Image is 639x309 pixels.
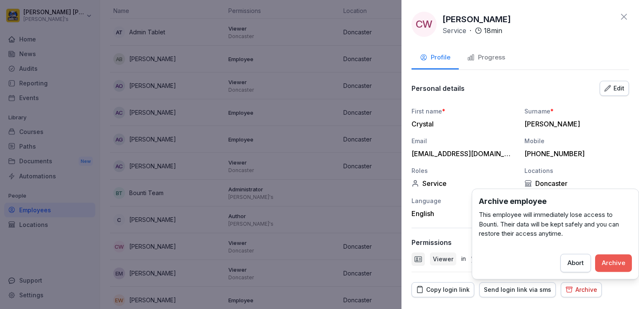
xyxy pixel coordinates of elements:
div: CW [412,12,437,37]
div: Progress [467,53,505,62]
div: Abort [567,258,584,268]
button: Copy login link [412,282,474,297]
p: 18 min [484,26,502,36]
div: Crystal [412,120,512,128]
div: Archive [565,285,597,294]
h3: Archive employee [479,196,632,207]
button: Profile [412,47,459,70]
div: Archive [602,258,625,268]
div: Profile [420,53,450,62]
p: Viewer [433,255,453,263]
p: This employee will immediately lose access to Bounti. Their data will be kept safely and you can ... [479,210,632,239]
div: [PHONE_NUMBER] [524,149,625,158]
div: First name [412,107,516,116]
div: Surname [524,107,629,116]
div: Service [412,179,516,188]
div: Roles [412,166,516,175]
p: Permissions [412,238,452,247]
button: Progress [459,47,514,70]
button: Edit [600,81,629,96]
div: Language [412,196,516,205]
button: Archive [561,282,602,297]
button: Send login link via sms [479,282,556,297]
div: Doncaster [524,179,629,188]
div: · [442,26,502,36]
div: Edit [604,84,624,93]
div: [EMAIL_ADDRESS][DOMAIN_NAME] [412,149,512,158]
p: [PERSON_NAME] [442,13,511,26]
div: Locations [524,166,629,175]
p: in [461,254,466,264]
p: Service [442,26,466,36]
div: Send login link via sms [484,285,551,294]
div: Mobile [524,136,629,145]
div: [PERSON_NAME] [524,120,625,128]
div: English [412,209,516,218]
button: Abort [560,254,591,272]
div: Doncaster [471,254,513,264]
button: Archive [595,254,632,272]
div: Copy login link [416,285,470,294]
div: Email [412,136,516,145]
p: Personal details [412,84,465,93]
